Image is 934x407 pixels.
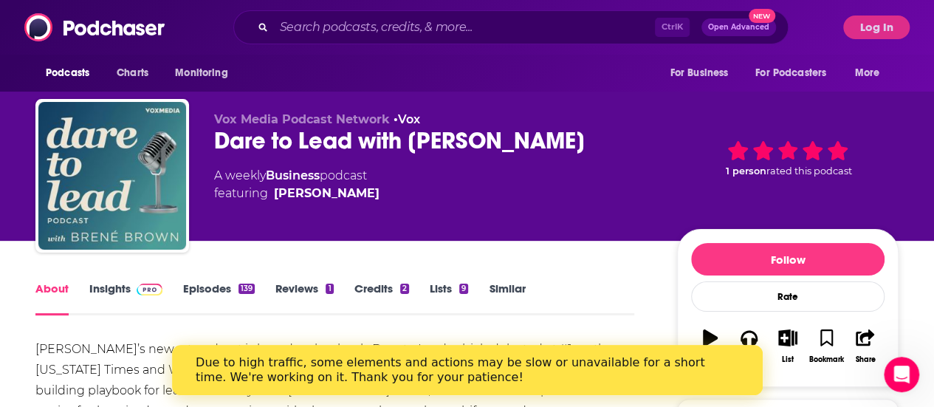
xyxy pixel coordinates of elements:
[846,320,885,373] button: Share
[172,345,763,395] iframe: Intercom live chat banner
[670,63,728,83] span: For Business
[708,24,769,31] span: Open Advanced
[214,185,380,202] span: featuring
[855,63,880,83] span: More
[755,63,826,83] span: For Podcasters
[729,320,768,373] button: Apps
[691,243,885,276] button: Follow
[769,320,807,373] button: List
[238,284,255,294] div: 139
[726,165,766,177] span: 1 person
[884,357,919,392] iframe: Intercom live chat
[266,168,320,182] a: Business
[659,59,746,87] button: open menu
[691,281,885,312] div: Rate
[782,355,794,364] div: List
[35,59,109,87] button: open menu
[274,16,655,39] input: Search podcasts, credits, & more...
[214,167,380,202] div: A weekly podcast
[766,165,852,177] span: rated this podcast
[691,320,729,373] button: Play
[326,284,333,294] div: 1
[843,16,910,39] button: Log In
[855,355,875,364] div: Share
[807,320,845,373] button: Bookmark
[46,63,89,83] span: Podcasts
[274,185,380,202] a: Brené Brown
[430,281,468,315] a: Lists9
[214,112,390,126] span: Vox Media Podcast Network
[749,9,775,23] span: New
[165,59,247,87] button: open menu
[175,63,227,83] span: Monitoring
[394,112,420,126] span: •
[107,59,157,87] a: Charts
[845,59,899,87] button: open menu
[655,18,690,37] span: Ctrl K
[746,59,848,87] button: open menu
[137,284,162,295] img: Podchaser Pro
[275,281,333,315] a: Reviews1
[701,18,776,36] button: Open AdvancedNew
[400,284,409,294] div: 2
[117,63,148,83] span: Charts
[809,355,844,364] div: Bookmark
[489,281,525,315] a: Similar
[233,10,789,44] div: Search podcasts, credits, & more...
[354,281,409,315] a: Credits2
[677,112,899,204] div: 1 personrated this podcast
[398,112,420,126] a: Vox
[89,281,162,315] a: InsightsPodchaser Pro
[38,102,186,250] img: Dare to Lead with Brené Brown
[35,281,69,315] a: About
[183,281,255,315] a: Episodes139
[24,13,166,41] img: Podchaser - Follow, Share and Rate Podcasts
[459,284,468,294] div: 9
